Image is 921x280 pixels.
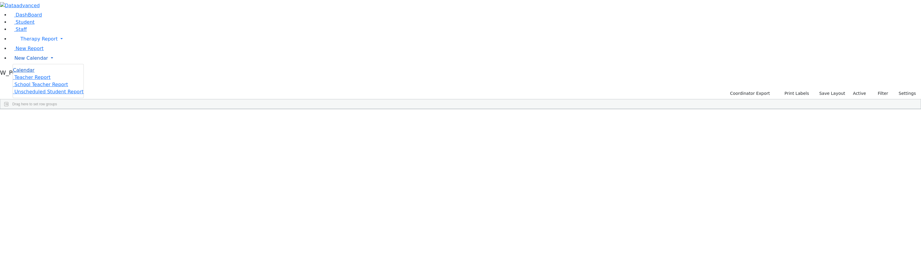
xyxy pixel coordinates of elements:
[10,12,42,18] a: DashBoard
[10,33,921,45] a: Therapy Report
[14,55,48,61] span: New Calendar
[14,82,68,87] span: School Teacher Report
[14,74,50,80] span: Teacher Report
[777,89,812,98] button: Print Labels
[10,52,921,64] a: New Calendar
[13,82,68,87] a: School Teacher Report
[14,89,84,95] span: Unscheduled Student Report
[13,89,84,95] a: Unscheduled Student Report
[16,26,27,32] span: Staff
[12,102,57,106] span: Drag here to set row groups
[726,89,773,98] button: Coordinator Export
[10,46,44,51] a: New Report
[10,26,27,32] a: Staff
[13,67,35,73] span: Calendar
[13,64,84,98] ul: Therapy Report
[870,89,891,98] button: Filter
[16,46,44,51] span: New Report
[20,36,58,42] span: Therapy Report
[850,89,869,98] label: Active
[16,19,35,25] span: Student
[16,12,42,18] span: DashBoard
[10,19,35,25] a: Student
[13,67,35,74] a: Calendar
[891,89,919,98] button: Settings
[816,89,848,98] button: Save Layout
[13,74,50,80] a: Teacher Report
